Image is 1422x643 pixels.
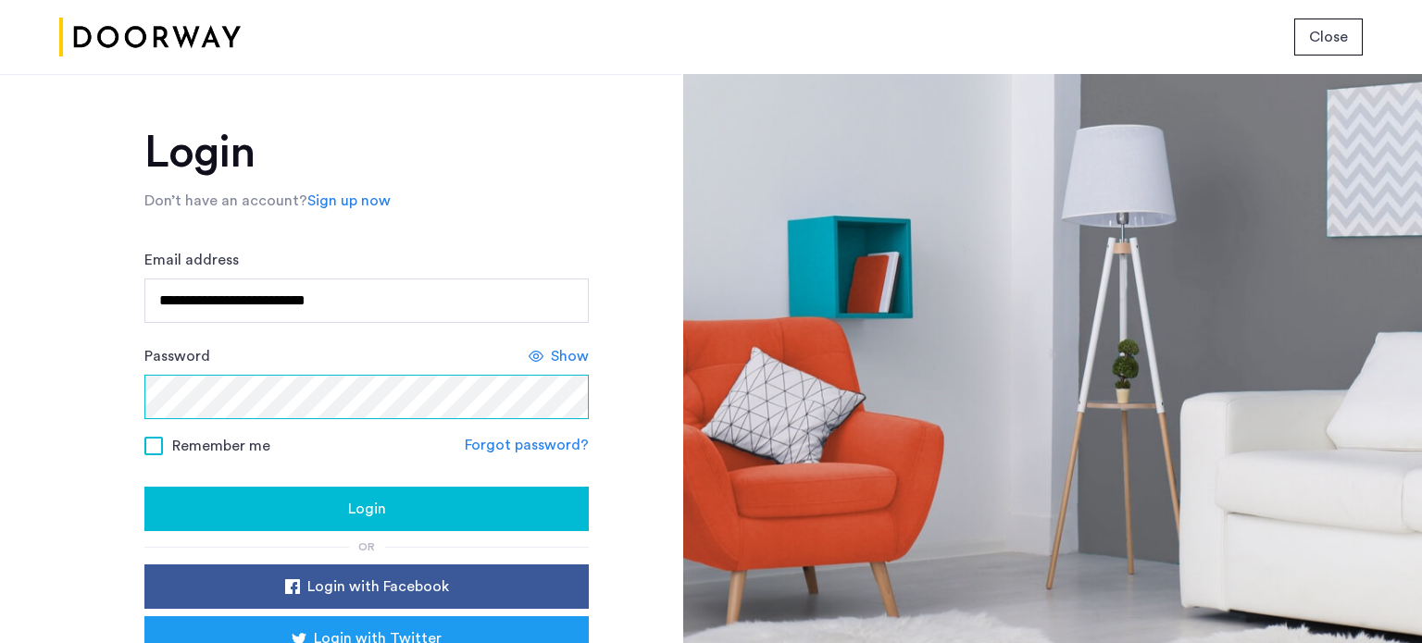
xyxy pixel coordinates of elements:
button: button [1294,19,1363,56]
span: Don’t have an account? [144,193,307,208]
span: Login [348,498,386,520]
span: Remember me [172,435,270,457]
span: Login with Facebook [307,575,449,598]
label: Password [144,345,210,367]
span: Close [1309,26,1348,48]
span: or [358,541,375,552]
a: Sign up now [307,190,391,212]
a: Forgot password? [465,434,589,456]
h1: Login [144,130,589,175]
button: button [144,564,589,609]
span: Show [551,345,589,367]
img: logo [59,3,241,72]
button: button [144,487,589,531]
label: Email address [144,249,239,271]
